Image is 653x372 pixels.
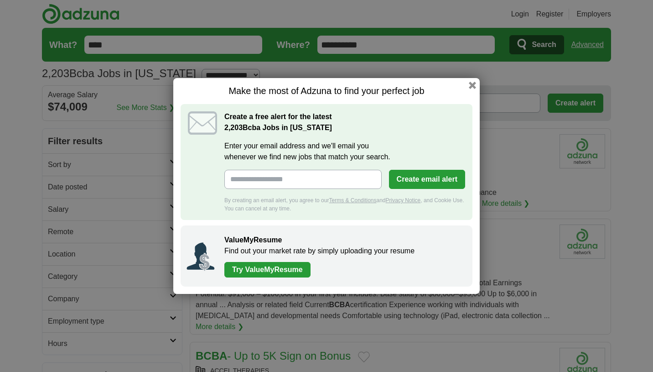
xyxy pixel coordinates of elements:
[224,235,463,246] h2: ValueMyResume
[224,246,463,257] p: Find out your market rate by simply uploading your resume
[386,197,421,204] a: Privacy Notice
[329,197,376,204] a: Terms & Conditions
[224,111,465,133] h2: Create a free alert for the latest
[224,262,311,278] a: Try ValueMyResume
[224,124,332,131] strong: Bcba Jobs in [US_STATE]
[224,196,465,213] div: By creating an email alert, you agree to our and , and Cookie Use. You can cancel at any time.
[389,170,465,189] button: Create email alert
[181,85,472,97] h1: Make the most of Adzuna to find your perfect job
[224,141,465,162] label: Enter your email address and we'll email you whenever we find new jobs that match your search.
[188,111,217,135] img: icon_email.svg
[224,122,243,133] span: 2,203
